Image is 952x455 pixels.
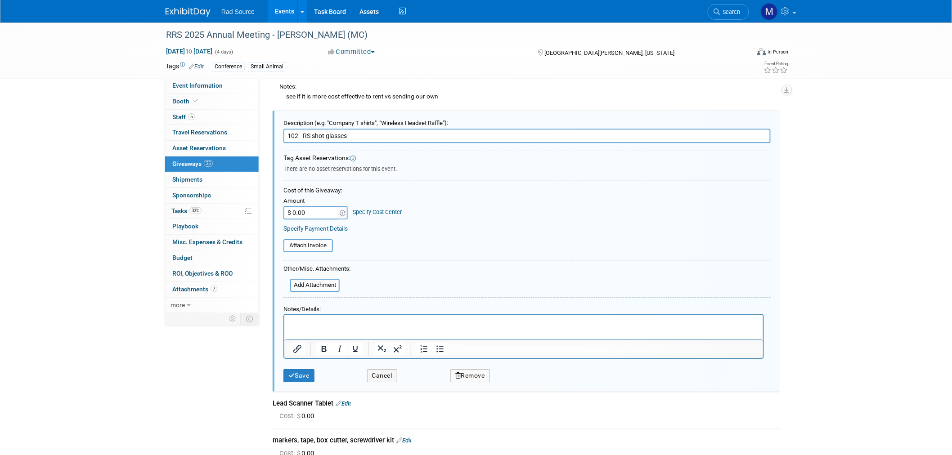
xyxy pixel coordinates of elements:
td: Tags [166,62,204,72]
div: Notes/Details: [283,301,764,314]
div: Event Format [696,47,789,60]
img: Format-Inperson.png [757,48,766,55]
span: to [185,48,193,55]
button: Superscript [390,343,405,355]
a: Playbook [165,219,259,234]
span: Staff [172,113,195,120]
button: Numbered list [417,343,432,355]
a: Shipments [165,172,259,187]
span: [GEOGRAPHIC_DATA][PERSON_NAME], [US_STATE] [544,49,674,56]
div: Tag Asset Reservations: [283,154,771,163]
span: 25 [204,160,213,167]
div: Other/Misc. Attachments: [283,265,350,276]
div: markers, tape, box cutter, screwdriver kit [273,436,780,445]
span: Travel Reservations [172,129,227,136]
a: Giveaways25 [165,156,259,172]
span: Playbook [172,223,198,230]
div: Lead Scanner Tablet [273,399,780,408]
span: 5 [188,113,195,120]
a: Edit [336,400,351,407]
i: Booth reservation complete [193,98,198,103]
button: Bold [316,343,332,355]
span: Asset Reservations [172,144,226,152]
a: Event Information [165,78,259,94]
a: Specify Cost Center [353,209,402,215]
button: Committed [325,47,378,57]
td: Toggle Event Tabs [241,313,259,325]
span: Booth [172,98,200,105]
a: more [165,298,259,313]
span: Shipments [172,176,202,183]
a: Travel Reservations [165,125,259,140]
a: Specify Payment Details [283,225,348,232]
div: Event Rating [764,62,788,66]
button: Subscript [374,343,390,355]
button: Italic [332,343,347,355]
img: ExhibitDay [166,8,211,17]
span: Event Information [172,82,223,89]
a: Asset Reservations [165,141,259,156]
button: Bullet list [432,343,448,355]
span: Search [720,9,741,15]
div: There are no asset reservations for this event. [283,163,771,173]
iframe: Rich Text Area [284,315,763,339]
a: Booth [165,94,259,109]
span: 0.00 [279,412,318,420]
span: Misc. Expenses & Credits [172,238,242,245]
div: RRS 2025 Annual Meeting - [PERSON_NAME] (MC) [163,27,736,43]
span: Cost: $ [279,412,301,420]
a: Search [708,4,749,20]
span: more [171,301,185,308]
img: Melissa Conboy [761,3,778,20]
td: Personalize Event Tab Strip [225,313,241,325]
div: Cost of this Giveaway: [283,186,771,195]
a: Attachments7 [165,282,259,297]
a: ROI, Objectives & ROO [165,266,259,281]
div: see if it is more cost effective to rent vs sending our own [279,91,780,101]
span: (4 days) [214,49,233,55]
a: Sponsorships [165,188,259,203]
span: Sponsorships [172,192,211,199]
a: Budget [165,250,259,266]
span: 33% [189,207,202,214]
div: Amount [283,197,349,206]
button: Cancel [367,369,397,382]
div: Description (e.g. "Company T-shirts", "Wireless Headset Raffle"): [283,115,771,128]
span: 7 [211,285,217,292]
div: Conference [212,62,245,71]
div: In-Person [768,49,789,55]
span: Budget [172,254,193,261]
a: Edit [396,437,412,444]
span: Rad Source [221,8,255,15]
span: ROI, Objectives & ROO [172,270,233,277]
a: Tasks33% [165,204,259,219]
a: Misc. Expenses & Credits [165,235,259,250]
div: Small Animal [248,62,286,71]
div: Notes: [279,83,780,91]
span: Tasks [171,207,202,214]
button: Save [283,369,314,382]
span: Attachments [172,285,217,293]
a: Staff5 [165,110,259,125]
span: Giveaways [172,160,213,167]
button: Remove [450,369,490,382]
span: [DATE] [DATE] [166,47,213,55]
a: Edit [189,63,204,70]
button: Insert/edit link [290,343,305,355]
button: Underline [348,343,363,355]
